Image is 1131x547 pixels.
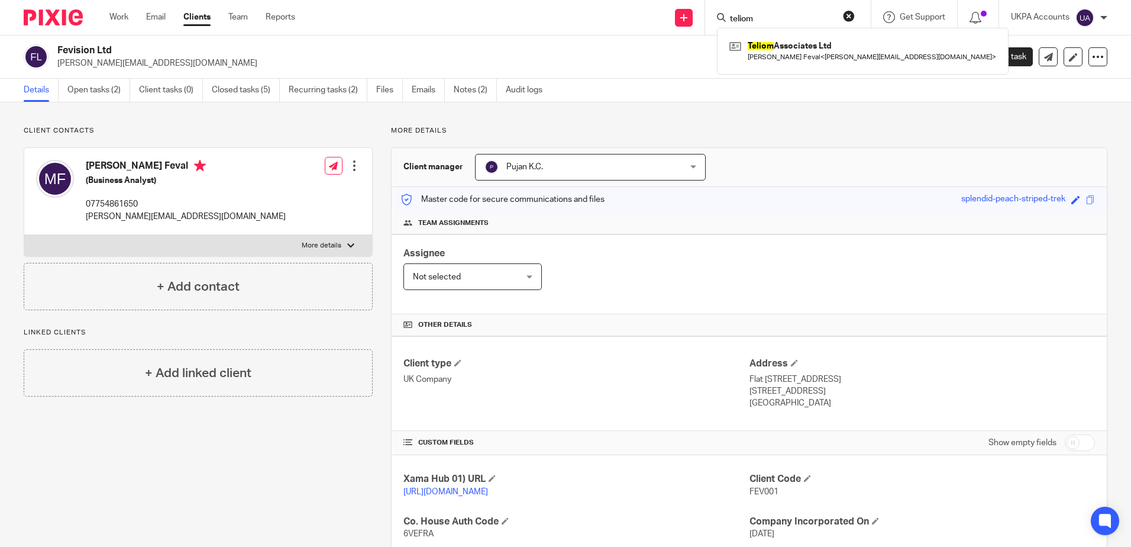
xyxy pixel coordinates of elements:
[403,374,749,385] p: UK Company
[749,374,1095,385] p: Flat [STREET_ADDRESS]
[36,160,74,198] img: svg%3E
[57,44,768,57] h2: Fevision Ltd
[109,11,128,23] a: Work
[24,44,49,69] img: svg%3E
[57,57,946,69] p: [PERSON_NAME][EMAIL_ADDRESS][DOMAIN_NAME]
[403,358,749,370] h4: Client type
[403,516,749,528] h4: Co. House Auth Code
[24,328,373,337] p: Linked clients
[391,126,1107,136] p: More details
[749,530,774,538] span: [DATE]
[484,160,499,174] img: svg%3E
[266,11,295,23] a: Reports
[302,241,341,250] p: More details
[24,126,373,136] p: Client contacts
[86,198,286,210] p: 07754861650
[418,218,489,228] span: Team assignments
[749,516,1095,528] h4: Company Incorporated On
[1011,11,1069,23] p: UKPA Accounts
[506,79,551,102] a: Audit logs
[988,437,1056,449] label: Show empty fields
[403,249,445,258] span: Assignee
[843,10,855,22] button: Clear
[376,79,403,102] a: Files
[403,473,749,485] h4: Xama Hub 01) URL
[749,473,1095,485] h4: Client Code
[86,211,286,223] p: [PERSON_NAME][EMAIL_ADDRESS][DOMAIN_NAME]
[403,161,463,173] h3: Client manager
[1075,8,1094,27] img: svg%3E
[400,194,605,205] p: Master code for secure communications and files
[403,438,749,448] h4: CUSTOM FIELDS
[289,79,367,102] a: Recurring tasks (2)
[194,160,206,172] i: Primary
[961,193,1065,207] div: splendid-peach-striped-trek
[403,488,488,496] a: [URL][DOMAIN_NAME]
[145,364,251,382] h4: + Add linked client
[228,11,248,23] a: Team
[749,385,1095,397] p: [STREET_ADDRESS]
[139,79,203,102] a: Client tasks (0)
[412,79,445,102] a: Emails
[24,9,83,25] img: Pixie
[86,160,286,175] h4: [PERSON_NAME] Feval
[67,79,130,102] a: Open tasks (2)
[454,79,497,102] a: Notes (2)
[506,163,543,171] span: Pujan K.C.
[24,79,59,102] a: Details
[729,14,835,25] input: Search
[900,13,945,21] span: Get Support
[413,273,461,281] span: Not selected
[749,358,1095,370] h4: Address
[146,11,166,23] a: Email
[86,175,286,186] h5: (Business Analyst)
[418,320,472,330] span: Other details
[403,530,434,538] span: 6VEFRA
[183,11,211,23] a: Clients
[749,488,778,496] span: FEV001
[749,397,1095,409] p: [GEOGRAPHIC_DATA]
[212,79,280,102] a: Closed tasks (5)
[157,278,240,296] h4: + Add contact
